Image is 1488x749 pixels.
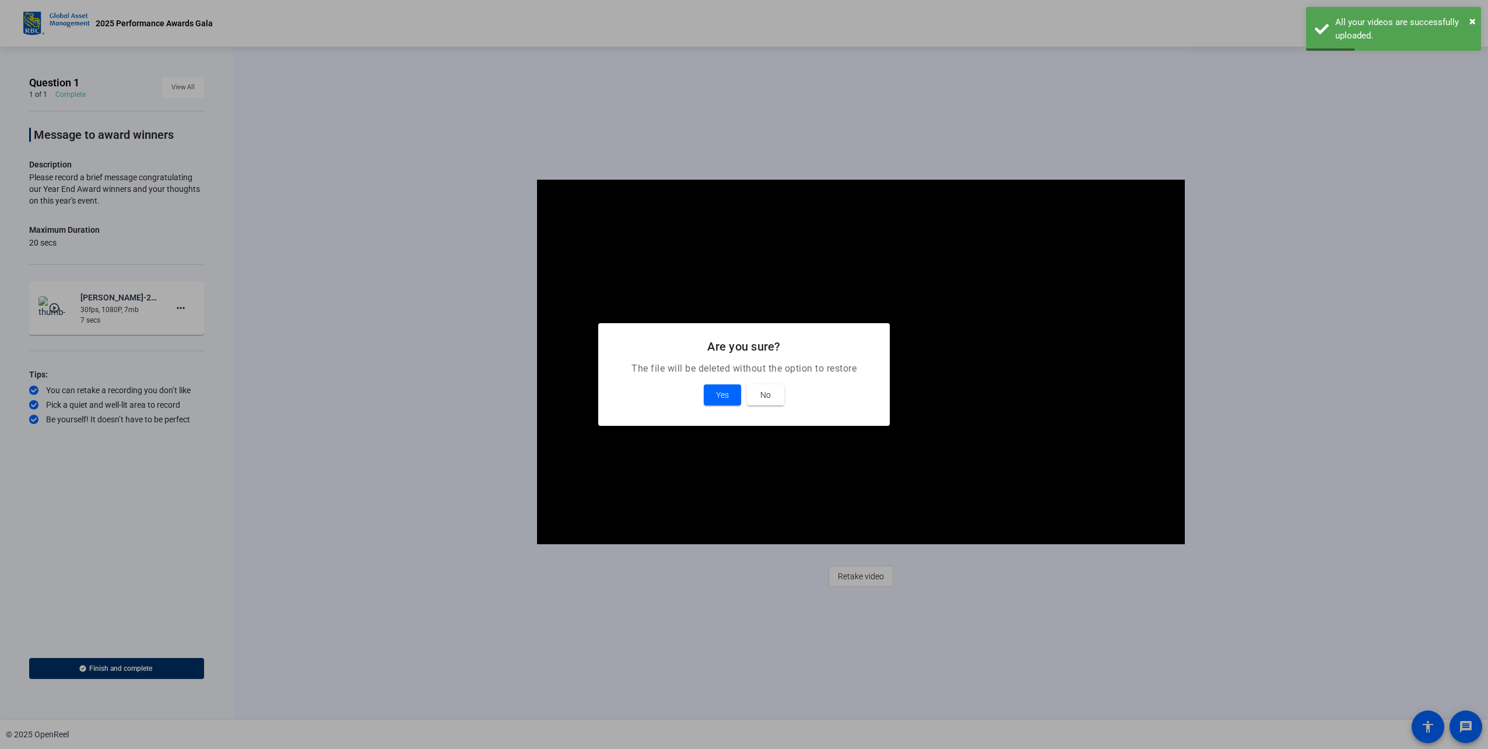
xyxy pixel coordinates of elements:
[1469,12,1476,30] button: Close
[704,384,741,405] button: Yes
[1469,14,1476,28] span: ×
[612,362,876,376] p: The file will be deleted without the option to restore
[760,388,771,402] span: No
[747,384,784,405] button: No
[612,337,876,356] h2: Are you sure?
[1335,16,1472,42] div: All your videos are successfully uploaded.
[716,388,729,402] span: Yes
